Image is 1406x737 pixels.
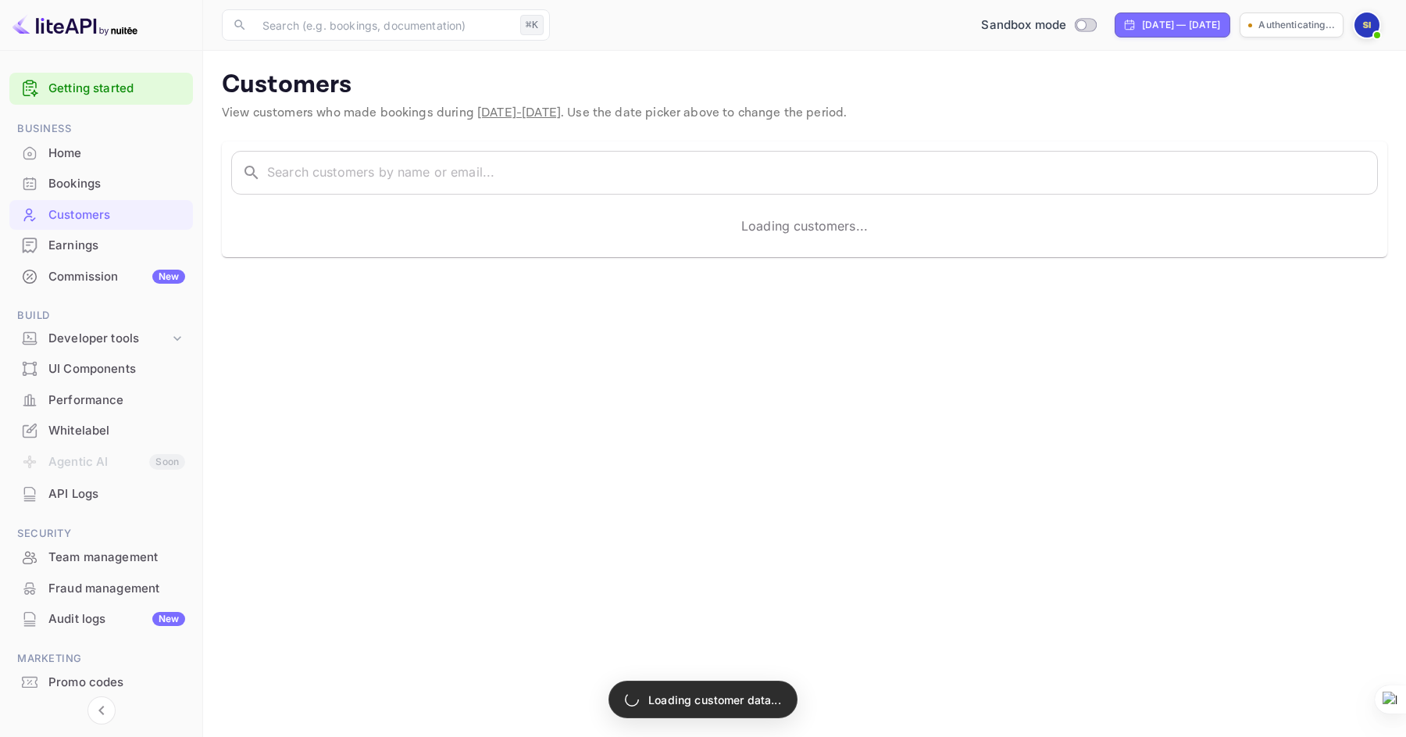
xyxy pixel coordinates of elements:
div: Customers [48,206,185,224]
button: Collapse navigation [87,696,116,724]
p: Customers [222,70,1387,101]
p: Authenticating... [1258,18,1335,32]
div: Team management [48,549,185,567]
input: Search customers by name or email... [267,151,1378,195]
span: [DATE] - [DATE] [477,105,561,121]
a: Fraud management [9,574,193,603]
a: Team management [9,542,193,571]
a: Getting started [48,80,185,98]
a: Earnings [9,231,193,259]
a: API Logs [9,479,193,508]
div: API Logs [48,485,185,503]
div: New [152,612,185,626]
span: Build [9,307,193,324]
div: New [152,270,185,284]
span: Security [9,525,193,542]
div: Fraud management [48,580,185,598]
a: Promo codes [9,667,193,696]
div: ⌘K [520,15,544,35]
a: UI Components [9,354,193,383]
div: Earnings [9,231,193,261]
div: Promo codes [48,674,185,692]
div: UI Components [48,360,185,378]
div: UI Components [9,354,193,385]
div: Performance [48,392,185,410]
div: Promo codes [9,667,193,698]
span: Business [9,120,193,138]
input: Search (e.g. bookings, documentation) [253,9,514,41]
a: Performance [9,385,193,414]
p: Loading customers... [741,216,868,235]
div: Home [9,138,193,169]
div: Bookings [9,169,193,199]
div: Whitelabel [9,416,193,446]
div: Audit logsNew [9,604,193,635]
div: [DATE] — [DATE] [1142,18,1220,32]
div: Audit logs [48,610,185,628]
div: Team management [9,542,193,573]
div: Fraud management [9,574,193,604]
div: Switch to Production mode [975,16,1102,34]
div: CommissionNew [9,262,193,292]
div: Whitelabel [48,422,185,440]
a: Home [9,138,193,167]
div: Performance [9,385,193,416]
img: saiful ihsan [1354,13,1379,38]
p: Loading customer data... [648,692,781,708]
img: LiteAPI logo [12,13,137,38]
div: Earnings [48,237,185,255]
div: Home [48,145,185,163]
div: Customers [9,200,193,231]
a: CommissionNew [9,262,193,291]
a: Bookings [9,169,193,198]
div: Developer tools [9,325,193,352]
div: Developer tools [48,330,170,348]
a: Whitelabel [9,416,193,445]
span: Sandbox mode [981,16,1066,34]
span: Marketing [9,650,193,667]
a: Customers [9,200,193,229]
div: API Logs [9,479,193,510]
div: Getting started [9,73,193,105]
span: View customers who made bookings during . Use the date picker above to change the period. [222,105,847,121]
div: Commission [48,268,185,286]
a: Audit logsNew [9,604,193,633]
div: Bookings [48,175,185,193]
